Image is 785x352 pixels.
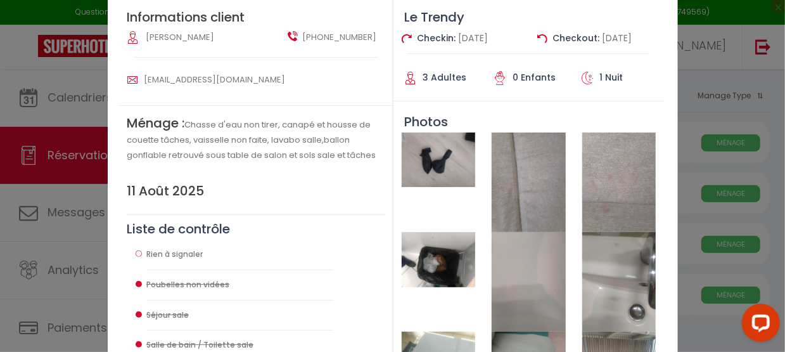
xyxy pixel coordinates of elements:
[127,10,385,25] h2: Informations client
[423,71,467,84] span: 3 Adultes
[127,221,385,237] h3: Liste de contrôle
[393,114,665,129] h3: Photos
[603,32,632,44] span: [DATE]
[402,34,412,44] img: check in
[288,31,298,41] img: user
[418,32,456,44] span: Checkin:
[513,71,556,84] span: 0 Enfants
[599,71,623,84] span: 1 Nuit
[393,10,665,25] h3: Le Trendy
[146,270,333,301] li: Poubelles non vidées
[459,32,488,44] span: [DATE]
[127,119,376,161] span: Chasse d'eau non tirer, canapé et housse de couette tâches, vaisselle non faite, lavabo salle,bal...
[302,31,376,44] span: [PHONE_NUMBER]
[146,31,214,43] span: [PERSON_NAME]
[146,301,333,331] li: Séjour sale
[144,74,285,86] span: [EMAIL_ADDRESS][DOMAIN_NAME]
[127,183,385,199] h2: 11 Août 2025
[146,240,333,270] li: Rien à signaler
[553,32,600,44] span: Checkout:
[537,34,547,44] img: check out
[127,75,137,85] img: user
[127,115,385,161] h4: Ménage :
[732,299,785,352] iframe: LiveChat chat widget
